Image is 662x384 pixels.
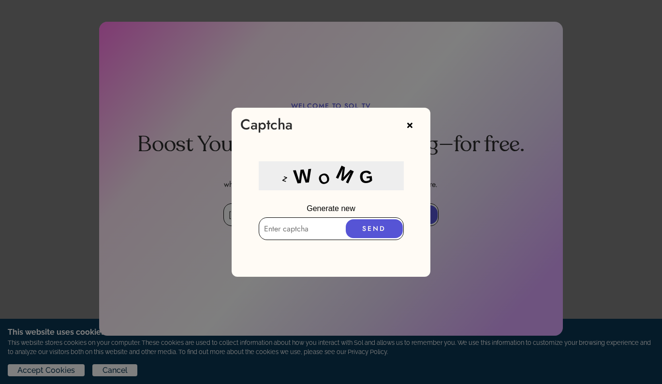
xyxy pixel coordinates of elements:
[292,160,320,191] div: W
[358,163,381,190] div: G
[240,116,293,132] div: Captcha
[281,173,294,186] div: Z
[346,219,403,238] button: SEND
[232,200,430,217] p: Generate new
[259,217,404,240] input: Enter captcha
[315,164,339,190] div: O
[331,157,364,193] div: M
